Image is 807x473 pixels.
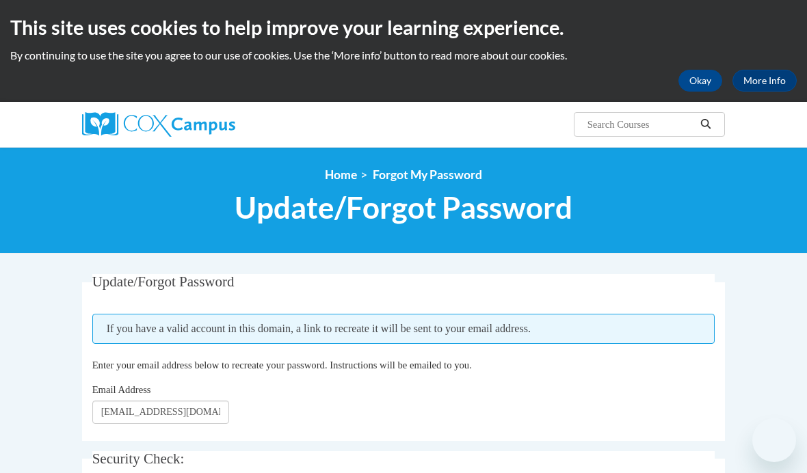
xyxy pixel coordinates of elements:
input: Search Courses [586,116,696,133]
span: Update/Forgot Password [92,273,235,290]
h2: This site uses cookies to help improve your learning experience. [10,14,797,41]
span: Forgot My Password [373,167,482,182]
span: Security Check: [92,450,185,467]
input: Email [92,401,229,424]
span: Email Address [92,384,151,395]
a: Home [325,167,357,182]
span: If you have a valid account in this domain, a link to recreate it will be sent to your email addr... [92,314,715,344]
span: Enter your email address below to recreate your password. Instructions will be emailed to you. [92,360,472,370]
button: Search [696,116,716,133]
button: Okay [678,70,722,92]
a: More Info [732,70,797,92]
iframe: Button to launch messaging window [752,418,796,462]
span: Update/Forgot Password [235,189,572,226]
a: Cox Campus [82,112,282,137]
p: By continuing to use the site you agree to our use of cookies. Use the ‘More info’ button to read... [10,48,797,63]
img: Cox Campus [82,112,235,137]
